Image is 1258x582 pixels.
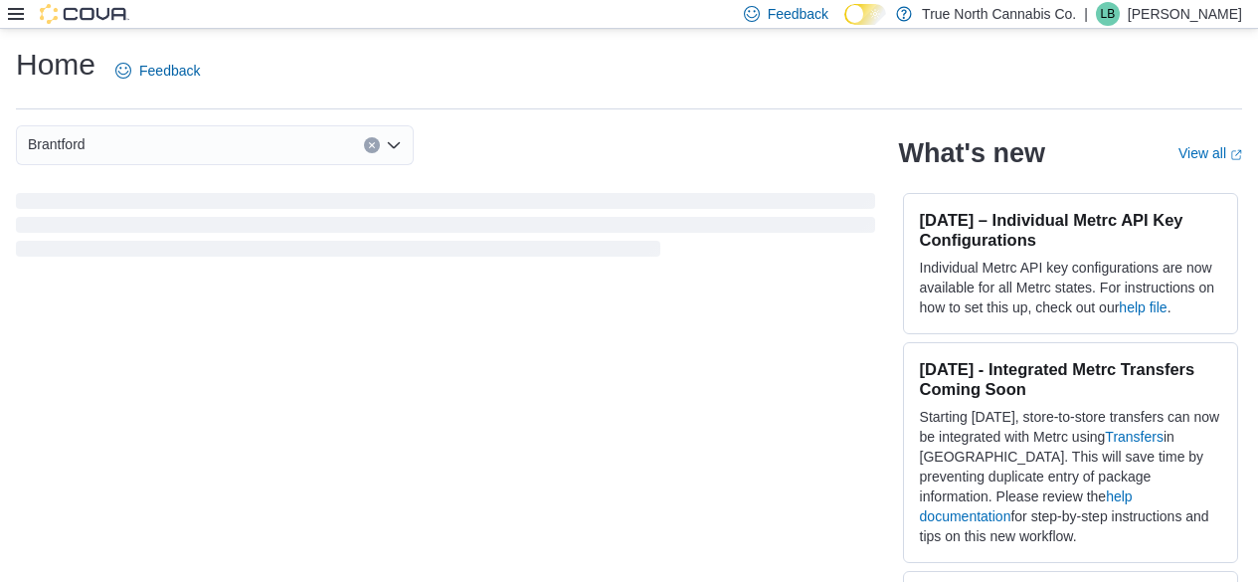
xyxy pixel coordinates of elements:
[1178,145,1242,161] a: View allExternal link
[844,25,845,26] span: Dark Mode
[364,137,380,153] button: Clear input
[1084,2,1088,26] p: |
[386,137,402,153] button: Open list of options
[1119,299,1167,315] a: help file
[1105,429,1164,445] a: Transfers
[920,258,1221,317] p: Individual Metrc API key configurations are now available for all Metrc states. For instructions ...
[16,45,95,85] h1: Home
[107,51,208,91] a: Feedback
[1096,2,1120,26] div: Lori Burns
[844,4,886,25] input: Dark Mode
[920,359,1221,399] h3: [DATE] - Integrated Metrc Transfers Coming Soon
[768,4,828,24] span: Feedback
[920,488,1133,524] a: help documentation
[1101,2,1116,26] span: LB
[16,197,875,261] span: Loading
[40,4,129,24] img: Cova
[1230,149,1242,161] svg: External link
[920,210,1221,250] h3: [DATE] – Individual Metrc API Key Configurations
[1128,2,1242,26] p: [PERSON_NAME]
[139,61,200,81] span: Feedback
[922,2,1076,26] p: True North Cannabis Co.
[28,132,86,156] span: Brantford
[920,407,1221,546] p: Starting [DATE], store-to-store transfers can now be integrated with Metrc using in [GEOGRAPHIC_D...
[899,137,1045,169] h2: What's new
